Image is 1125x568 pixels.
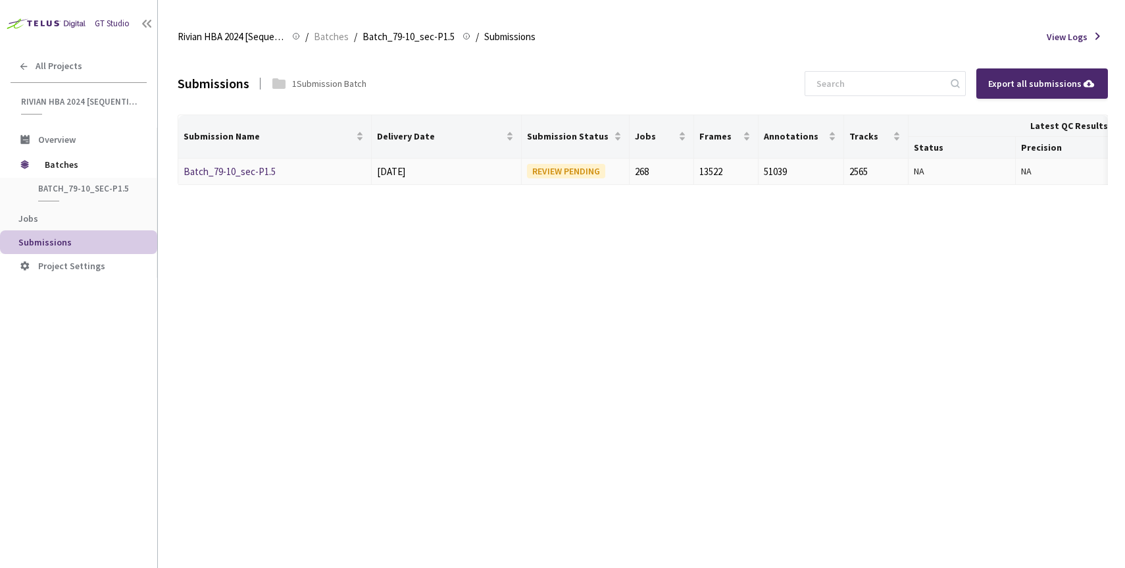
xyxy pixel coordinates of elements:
span: Batches [314,29,349,45]
span: Jobs [18,213,38,224]
span: Frames [699,131,740,142]
div: NA [1021,164,1117,178]
div: 51039 [764,164,839,180]
span: Jobs [635,131,676,142]
div: 1 Submission Batch [292,76,366,91]
div: Submissions [178,73,249,93]
span: View Logs [1047,30,1087,44]
span: Submissions [484,29,536,45]
th: Tracks [844,115,909,159]
div: 268 [635,164,688,180]
div: 2565 [849,164,903,180]
th: Submission Name [178,115,372,159]
span: Delivery Date [377,131,504,142]
div: REVIEW PENDING [527,164,605,178]
th: Submission Status [522,115,629,159]
span: Submission Status [527,131,611,142]
div: [DATE] [377,164,516,180]
span: Batch_79-10_sec-P1.5 [362,29,455,45]
a: Batches [311,29,351,43]
div: NA [914,164,1010,178]
span: Rivian HBA 2024 [Sequential] [21,96,139,107]
li: / [476,29,479,45]
span: Project Settings [38,260,105,272]
span: Batches [45,151,135,178]
span: Batch_79-10_sec-P1.5 [38,183,136,194]
th: Status [909,137,1016,159]
div: Export all submissions [988,76,1096,91]
span: All Projects [36,61,82,72]
input: Search [809,72,949,95]
a: Batch_79-10_sec-P1.5 [184,165,276,178]
th: Precision [1016,137,1123,159]
th: Annotations [759,115,845,159]
span: Annotations [764,131,826,142]
th: Jobs [630,115,694,159]
span: Submissions [18,236,72,248]
span: Rivian HBA 2024 [Sequential] [178,29,284,45]
th: Delivery Date [372,115,522,159]
span: Submission Name [184,131,353,142]
li: / [354,29,357,45]
li: / [305,29,309,45]
span: Tracks [849,131,890,142]
span: Overview [38,134,76,145]
div: GT Studio [95,17,130,30]
div: 13522 [699,164,753,180]
th: Frames [694,115,759,159]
